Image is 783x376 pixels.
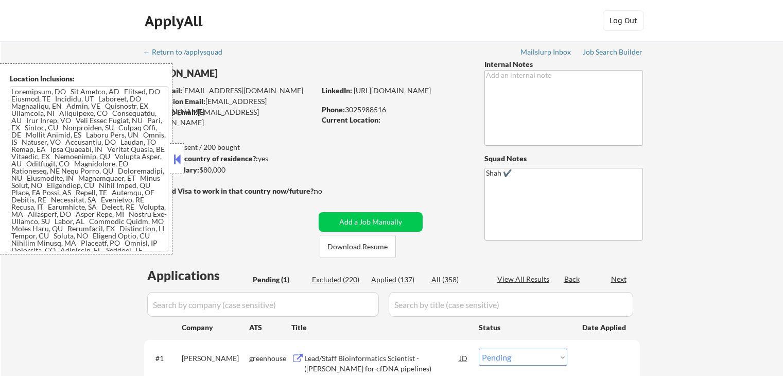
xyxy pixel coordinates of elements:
div: Lead/Staff Bioinformatics Scientist - ([PERSON_NAME] for cfDNA pipelines) [304,353,460,373]
a: Job Search Builder [583,48,643,58]
div: Applied (137) [371,275,423,285]
div: Pending (1) [253,275,304,285]
div: greenhouse [249,353,291,364]
a: ← Return to /applysquad [143,48,232,58]
div: Status [479,318,567,336]
div: Location Inclusions: [10,74,168,84]
div: [EMAIL_ADDRESS][DOMAIN_NAME] [145,96,315,116]
div: Back [564,274,581,284]
div: 3025988516 [322,105,467,115]
div: ATS [249,322,291,333]
input: Search by title (case sensitive) [389,292,633,317]
div: [PERSON_NAME] [182,353,249,364]
div: ApplyAll [145,12,205,30]
div: [EMAIL_ADDRESS][DOMAIN_NAME] [144,107,315,127]
div: Mailslurp Inbox [520,48,572,56]
div: All (358) [431,275,483,285]
div: ← Return to /applysquad [143,48,232,56]
div: Squad Notes [484,153,643,164]
a: [URL][DOMAIN_NAME] [354,86,431,95]
div: [EMAIL_ADDRESS][DOMAIN_NAME] [145,86,315,96]
div: View All Results [497,274,552,284]
div: Title [291,322,469,333]
div: Date Applied [582,322,628,333]
button: Log Out [603,10,644,31]
div: Applications [147,269,249,282]
strong: LinkedIn: [322,86,352,95]
div: 137 sent / 200 bought [144,142,315,152]
div: #1 [155,353,173,364]
strong: Will need Visa to work in that country now/future?: [144,186,316,195]
div: yes [144,153,312,164]
button: Download Resume [320,235,396,258]
div: [PERSON_NAME] [144,67,356,80]
strong: Can work in country of residence?: [144,154,258,163]
div: Internal Notes [484,59,643,70]
div: no [314,186,343,196]
strong: Phone: [322,105,345,114]
div: JD [459,349,469,367]
div: Next [611,274,628,284]
a: Mailslurp Inbox [520,48,572,58]
input: Search by company (case sensitive) [147,292,379,317]
div: Job Search Builder [583,48,643,56]
strong: Current Location: [322,115,380,124]
button: Add a Job Manually [319,212,423,232]
div: Excluded (220) [312,275,363,285]
div: Company [182,322,249,333]
div: $80,000 [144,165,315,175]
